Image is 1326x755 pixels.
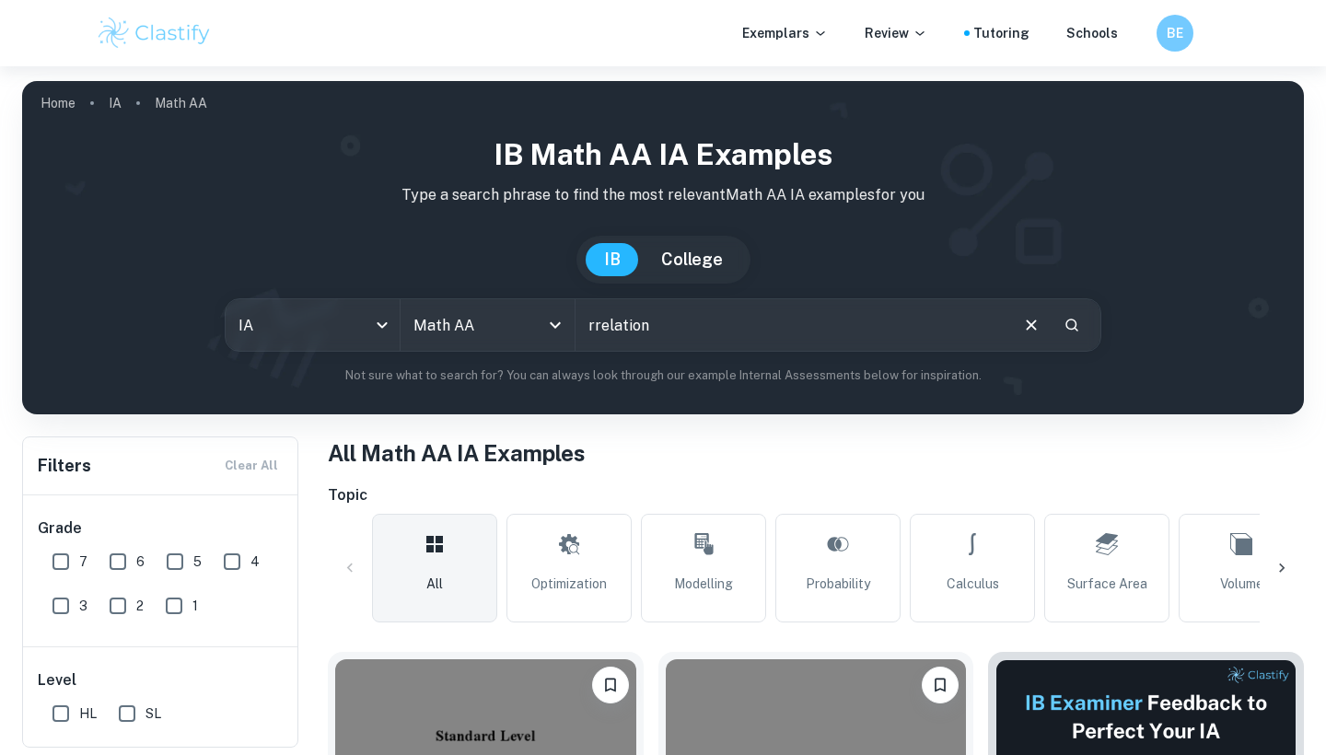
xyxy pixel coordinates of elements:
[226,299,400,351] div: IA
[22,81,1304,414] img: profile cover
[542,312,568,338] button: Open
[96,15,213,52] img: Clastify logo
[865,23,927,43] p: Review
[37,366,1289,385] p: Not sure what to search for? You can always look through our example Internal Assessments below f...
[328,436,1304,470] h1: All Math AA IA Examples
[1165,23,1186,43] h6: BE
[38,453,91,479] h6: Filters
[38,669,285,691] h6: Level
[973,23,1029,43] a: Tutoring
[38,517,285,540] h6: Grade
[426,574,443,594] span: All
[1220,574,1263,594] span: Volume
[531,574,607,594] span: Optimization
[328,484,1304,506] h6: Topic
[109,90,122,116] a: IA
[1067,574,1147,594] span: Surface Area
[192,596,198,616] span: 1
[1056,309,1088,341] button: Search
[1133,29,1142,38] button: Help and Feedback
[643,243,741,276] button: College
[79,703,97,724] span: HL
[1157,15,1193,52] button: BE
[136,552,145,572] span: 6
[947,574,999,594] span: Calculus
[193,552,202,572] span: 5
[250,552,260,572] span: 4
[155,93,207,113] p: Math AA
[576,299,1006,351] input: E.g. modelling a logo, player arrangements, shape of an egg...
[79,552,87,572] span: 7
[742,23,828,43] p: Exemplars
[674,574,733,594] span: Modelling
[136,596,144,616] span: 2
[1014,308,1049,343] button: Clear
[145,703,161,724] span: SL
[922,667,959,703] button: Bookmark
[37,184,1289,206] p: Type a search phrase to find the most relevant Math AA IA examples for you
[592,667,629,703] button: Bookmark
[79,596,87,616] span: 3
[806,574,870,594] span: Probability
[37,133,1289,177] h1: IB Math AA IA examples
[41,90,76,116] a: Home
[586,243,639,276] button: IB
[1066,23,1118,43] a: Schools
